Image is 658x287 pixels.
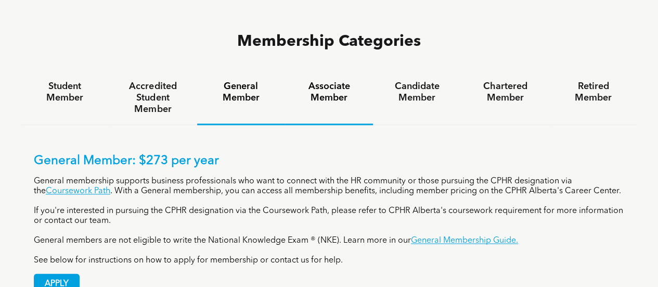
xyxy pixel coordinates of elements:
a: Coursework Path [46,187,110,195]
p: General membership supports business professionals who want to connect with the HR community or t... [34,177,624,196]
a: General Membership Guide. [411,236,518,245]
p: General members are not eligible to write the National Knowledge Exam ® (NKE). Learn more in our [34,236,624,246]
h4: Candidate Member [382,81,451,104]
h4: Student Member [30,81,99,104]
h4: Chartered Member [470,81,539,104]
p: If you're interested in pursuing the CPHR designation via the Coursework Path, please refer to CP... [34,206,624,226]
h4: Retired Member [559,81,628,104]
p: General Member: $273 per year [34,154,624,169]
h4: Accredited Student Member [118,81,187,115]
h4: Associate Member [294,81,364,104]
span: Membership Categories [237,34,421,49]
p: See below for instructions on how to apply for membership or contact us for help. [34,256,624,266]
h4: General Member [207,81,276,104]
